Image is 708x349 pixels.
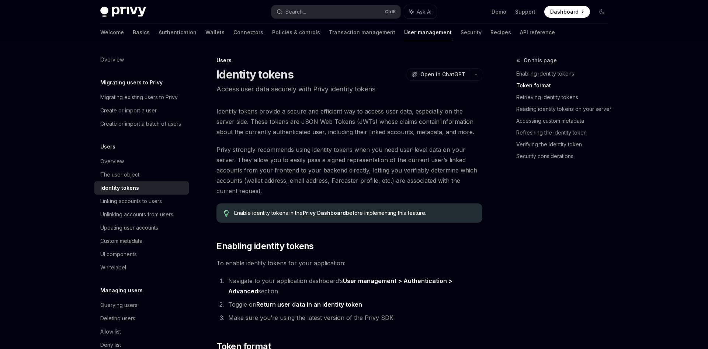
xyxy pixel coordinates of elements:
div: Whitelabel [100,263,126,272]
button: Toggle dark mode [596,6,608,18]
a: Reading identity tokens on your server [516,103,614,115]
div: Users [216,57,482,64]
li: Make sure you’re using the latest version of the Privy SDK [226,313,482,323]
a: Enabling identity tokens [516,68,614,80]
div: Identity tokens [100,184,139,192]
a: Transaction management [329,24,395,41]
a: Policies & controls [272,24,320,41]
a: Verifying the identity token [516,139,614,150]
a: User management [404,24,452,41]
div: Overview [100,55,124,64]
button: Search...CtrlK [271,5,400,18]
button: Ask AI [404,5,437,18]
p: Access user data securely with Privy identity tokens [216,84,482,94]
h5: Users [100,142,115,151]
a: Welcome [100,24,124,41]
li: Navigate to your application dashboard’s section [226,276,482,296]
a: Security [461,24,482,41]
div: Updating user accounts [100,223,158,232]
h5: Managing users [100,286,143,295]
span: Enable identity tokens in the before implementing this feature. [234,209,475,217]
a: Connectors [233,24,263,41]
span: Identity tokens provide a secure and efficient way to access user data, especially on the server ... [216,106,482,137]
a: Custom metadata [94,234,189,248]
a: The user object [94,168,189,181]
span: Ask AI [417,8,431,15]
a: Allow list [94,325,189,338]
a: Updating user accounts [94,221,189,234]
a: Recipes [490,24,511,41]
a: Demo [492,8,506,15]
a: Basics [133,24,150,41]
span: Privy strongly recommends using identity tokens when you need user-level data on your server. The... [216,144,482,196]
span: On this page [524,56,557,65]
svg: Tip [224,210,229,217]
a: Token format [516,80,614,91]
div: The user object [100,170,139,179]
div: Unlinking accounts from users [100,210,173,219]
button: Open in ChatGPT [407,68,470,81]
a: Deleting users [94,312,189,325]
div: Overview [100,157,124,166]
a: Create or import a batch of users [94,117,189,130]
span: Open in ChatGPT [420,71,465,78]
a: API reference [520,24,555,41]
a: Wallets [205,24,225,41]
span: Ctrl K [385,9,396,15]
div: Querying users [100,301,138,310]
div: Custom metadata [100,237,142,245]
div: Create or import a batch of users [100,119,181,128]
a: Support [515,8,535,15]
div: Search... [285,7,306,16]
span: Dashboard [550,8,579,15]
a: Accessing custom metadata [516,115,614,127]
a: UI components [94,248,189,261]
a: Refreshing the identity token [516,127,614,139]
a: Authentication [159,24,197,41]
h1: Identity tokens [216,68,294,81]
div: Allow list [100,327,121,336]
div: Deleting users [100,314,135,323]
a: Unlinking accounts from users [94,208,189,221]
a: Whitelabel [94,261,189,274]
a: Privy Dashboard [303,210,346,216]
div: Migrating existing users to Privy [100,93,178,102]
a: Querying users [94,299,189,312]
a: Identity tokens [94,181,189,195]
a: Security considerations [516,150,614,162]
a: Create or import a user [94,104,189,117]
img: dark logo [100,7,146,17]
span: To enable identity tokens for your application: [216,258,482,268]
div: Create or import a user [100,106,157,115]
a: Overview [94,53,189,66]
div: UI components [100,250,137,259]
a: Linking accounts to users [94,195,189,208]
div: Linking accounts to users [100,197,162,206]
a: Retrieving identity tokens [516,91,614,103]
a: Migrating existing users to Privy [94,91,189,104]
a: Overview [94,155,189,168]
li: Toggle on [226,299,482,310]
span: Enabling identity tokens [216,240,314,252]
strong: Return user data in an identity token [256,301,362,308]
a: Dashboard [544,6,590,18]
h5: Migrating users to Privy [100,78,163,87]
